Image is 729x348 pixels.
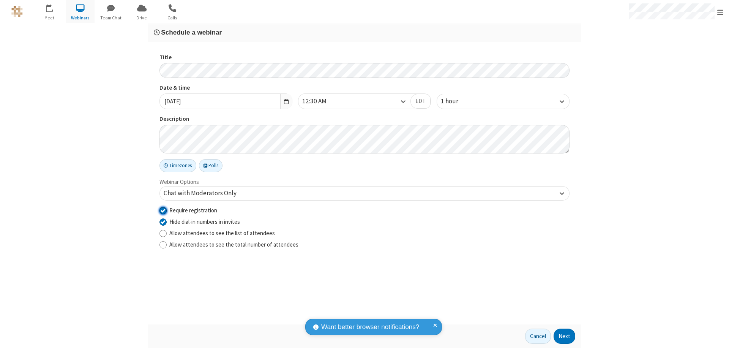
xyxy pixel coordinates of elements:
div: 1 [51,4,56,10]
span: Schedule a webinar [161,28,222,36]
label: Webinar Options [159,178,199,185]
label: Description [159,115,570,123]
span: Team Chat [97,14,125,21]
span: Chat with Moderators Only [164,189,237,197]
button: EDT [410,94,431,109]
span: Require registration [169,207,217,214]
span: Hide dial-in numbers in invites [169,218,240,225]
button: Cancel [525,329,551,344]
span: Calls [158,14,187,21]
span: Drive [128,14,156,21]
button: Timezones [159,159,196,172]
div: 12:30 AM [302,96,339,106]
div: 1 hour [441,96,471,106]
button: Polls [199,159,222,172]
label: Date & time [159,84,292,92]
button: Next [554,329,575,344]
span: Webinars [66,14,95,21]
span: Meet [35,14,64,21]
span: Want better browser notifications? [321,322,419,332]
span: Allow attendees to see the total number of attendees [169,241,298,248]
label: Title [159,53,570,62]
img: QA Selenium DO NOT DELETE OR CHANGE [11,6,23,17]
span: Allow attendees to see the list of attendees [169,229,275,237]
